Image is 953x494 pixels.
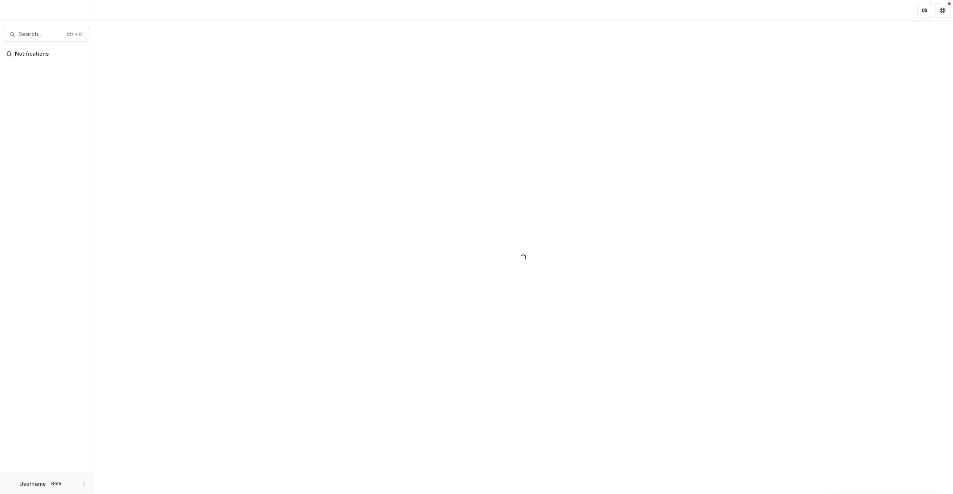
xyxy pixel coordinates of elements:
button: Get Help [935,3,950,18]
button: More [80,479,89,488]
p: Username [19,480,46,488]
button: Search... [3,27,90,42]
span: Notifications [15,51,87,57]
p: Role [49,480,63,487]
div: Ctrl + K [65,30,84,38]
button: Notifications [3,48,90,60]
span: Search... [18,31,62,38]
button: Partners [917,3,932,18]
